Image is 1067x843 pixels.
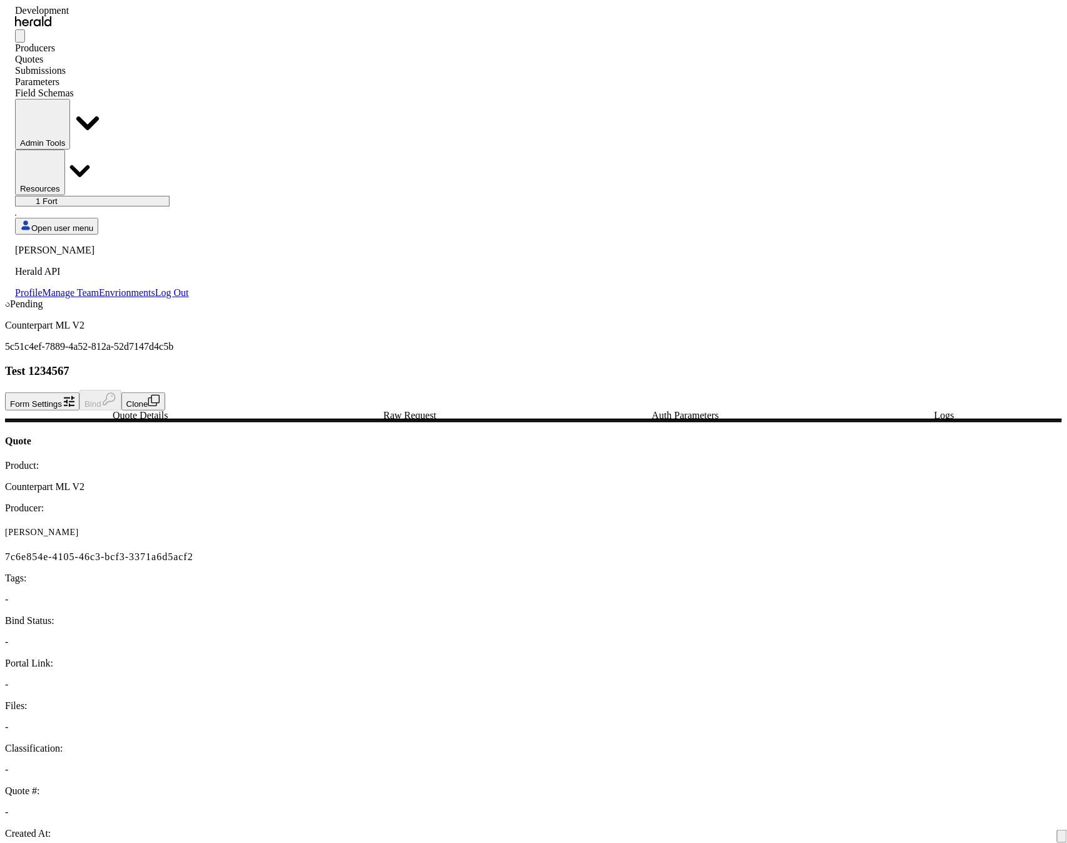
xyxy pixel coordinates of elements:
[15,245,189,299] div: Open user menu
[5,460,1062,471] p: Product:
[15,76,189,88] div: Parameters
[5,364,1062,378] h3: Test 1234567
[5,481,1062,493] p: Counterpart ML V2
[79,390,121,411] button: Bind
[5,615,1062,626] p: Bind Status:
[15,218,98,235] button: Open user menu
[10,299,43,309] span: Pending
[5,392,79,411] button: Form Settings
[15,287,43,298] a: Profile
[5,573,1062,584] p: Tags:
[5,807,1062,818] p: -
[5,828,1062,839] p: Created At:
[652,411,719,421] span: Auth Parameters
[15,54,189,65] div: Quotes
[5,679,1062,690] p: -
[15,99,70,150] button: internal dropdown menu
[5,341,1062,352] p: 5c51c4ef-7889-4a52-812a-52d7147d4c5b
[155,287,189,298] a: Log Out
[5,785,1062,797] p: Quote #:
[5,503,1062,514] p: Producer:
[31,223,93,233] span: Open user menu
[5,551,1062,563] p: 7c6e854e-4105-46c3-bcf3-3371a6d5acf2
[113,411,168,421] span: Quote Details
[5,636,1062,648] p: -
[384,411,437,421] span: Raw Request
[99,287,155,298] a: Envrionments
[15,16,51,27] img: Herald Logo
[5,658,1062,669] p: Portal Link:
[5,594,1062,605] p: -
[15,65,189,76] div: Submissions
[15,150,65,195] button: Resources dropdown menu
[15,88,189,99] div: Field Schemas
[5,320,1062,331] p: Counterpart ML V2
[15,266,189,277] p: Herald API
[5,700,1062,712] p: Files:
[5,524,1062,541] p: [PERSON_NAME]
[934,411,954,421] span: Logs
[5,722,1062,733] p: -
[15,5,189,16] div: Development
[5,764,1062,775] p: -
[43,287,100,298] a: Manage Team
[15,245,189,256] p: [PERSON_NAME]
[5,743,1062,754] p: Classification:
[15,43,189,54] div: Producers
[5,436,1062,447] h4: Quote
[121,392,166,411] button: Clone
